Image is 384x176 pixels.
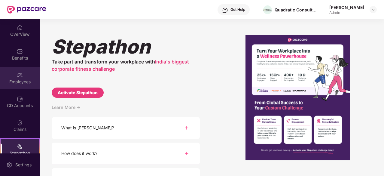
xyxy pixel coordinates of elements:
[371,7,376,12] img: svg+xml;base64,PHN2ZyBpZD0iRHJvcGRvd24tMzJ4MzIiIHhtbG5zPSJodHRwOi8vd3d3LnczLm9yZy8yMDAwL3N2ZyIgd2...
[61,125,114,131] div: What is [PERSON_NAME]?
[17,120,23,126] img: svg+xml;base64,PHN2ZyBpZD0iQ2xhaW0iIHhtbG5zPSJodHRwOi8vd3d3LnczLm9yZy8yMDAwL3N2ZyIgd2lkdGg9IjIwIi...
[52,104,200,117] div: Learn More ->
[17,96,23,102] img: svg+xml;base64,PHN2ZyBpZD0iQ0RfQWNjb3VudHMiIGRhdGEtbmFtZT0iQ0QgQWNjb3VudHMiIHhtbG5zPSJodHRwOi8vd3...
[52,35,200,58] div: Stepathon
[17,72,23,78] img: svg+xml;base64,PHN2ZyBpZD0iRW1wbG95ZWVzIiB4bWxucz0iaHR0cDovL3d3dy53My5vcmcvMjAwMC9zdmciIHdpZHRoPS...
[329,5,364,10] div: [PERSON_NAME]
[263,9,272,11] img: quadratic_consultants_logo_3.png
[230,7,245,12] div: Get Help
[222,7,228,13] img: svg+xml;base64,PHN2ZyBpZD0iSGVscC0zMngzMiIgeG1sbnM9Imh0dHA6Ly93d3cudzMub3JnLzIwMDAvc3ZnIiB3aWR0aD...
[52,58,200,73] div: Take part and transform your workplace with
[1,150,39,156] div: Stepathon
[329,10,364,15] div: Admin
[14,162,33,168] div: Settings
[58,89,98,96] div: Activate Stepathon
[61,150,97,157] div: How does it work?
[6,162,12,168] img: svg+xml;base64,PHN2ZyBpZD0iU2V0dGluZy0yMHgyMCIgeG1sbnM9Imh0dHA6Ly93d3cudzMub3JnLzIwMDAvc3ZnIiB3aW...
[275,7,317,13] div: Quadratic Consultants
[17,144,23,150] img: svg+xml;base64,PHN2ZyB4bWxucz0iaHR0cDovL3d3dy53My5vcmcvMjAwMC9zdmciIHdpZHRoPSIyMSIgaGVpZ2h0PSIyMC...
[17,48,23,54] img: svg+xml;base64,PHN2ZyBpZD0iQmVuZWZpdHMiIHhtbG5zPSJodHRwOi8vd3d3LnczLm9yZy8yMDAwL3N2ZyIgd2lkdGg9Ij...
[183,150,190,157] img: svg+xml;base64,PHN2ZyBpZD0iUGx1cy0zMngzMiIgeG1sbnM9Imh0dHA6Ly93d3cudzMub3JnLzIwMDAvc3ZnIiB3aWR0aD...
[7,6,46,14] img: New Pazcare Logo
[17,25,23,31] img: svg+xml;base64,PHN2ZyBpZD0iSG9tZSIgeG1sbnM9Imh0dHA6Ly93d3cudzMub3JnLzIwMDAvc3ZnIiB3aWR0aD0iMjAiIG...
[183,124,190,131] img: svg+xml;base64,PHN2ZyBpZD0iUGx1cy0zMngzMiIgeG1sbnM9Imh0dHA6Ly93d3cudzMub3JnLzIwMDAvc3ZnIiB3aWR0aD...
